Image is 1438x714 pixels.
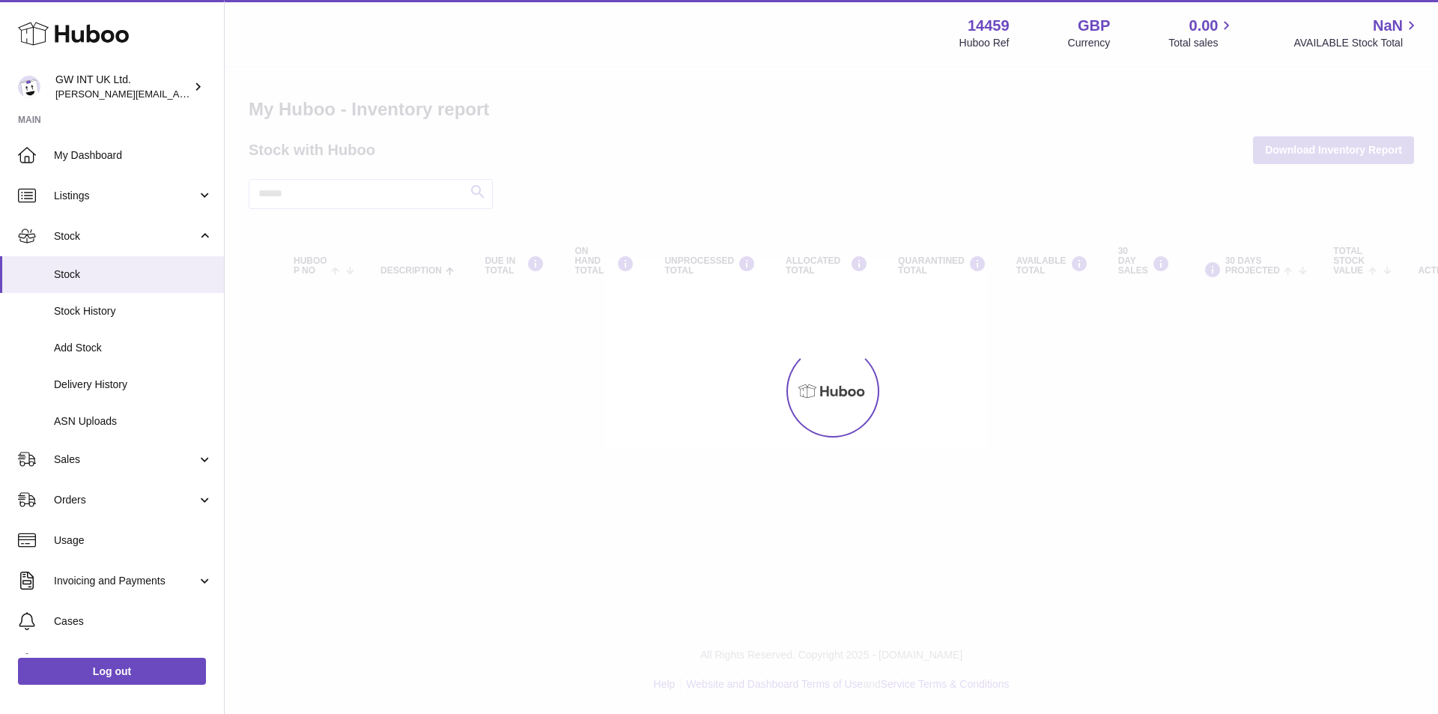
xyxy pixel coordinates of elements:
span: NaN [1373,16,1403,36]
div: Huboo Ref [959,36,1010,50]
span: Stock [54,267,213,282]
span: 0.00 [1189,16,1219,36]
span: ASN Uploads [54,414,213,429]
div: GW INT UK Ltd. [55,73,190,101]
img: pavla.moudra@gw-int.net [18,76,40,98]
span: Delivery History [54,378,213,392]
span: Usage [54,533,213,548]
span: AVAILABLE Stock Total [1293,36,1420,50]
span: Listings [54,189,197,203]
strong: 14459 [968,16,1010,36]
div: Currency [1068,36,1111,50]
span: Stock [54,229,197,243]
span: Total sales [1168,36,1235,50]
a: Log out [18,658,206,685]
a: 0.00 Total sales [1168,16,1235,50]
span: Add Stock [54,341,213,355]
span: Stock History [54,304,213,318]
span: Sales [54,453,197,467]
span: Cases [54,614,213,629]
span: [PERSON_NAME][EMAIL_ADDRESS][DOMAIN_NAME] [55,88,300,100]
span: Orders [54,493,197,507]
span: My Dashboard [54,148,213,163]
a: NaN AVAILABLE Stock Total [1293,16,1420,50]
strong: GBP [1078,16,1110,36]
span: Invoicing and Payments [54,574,197,588]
